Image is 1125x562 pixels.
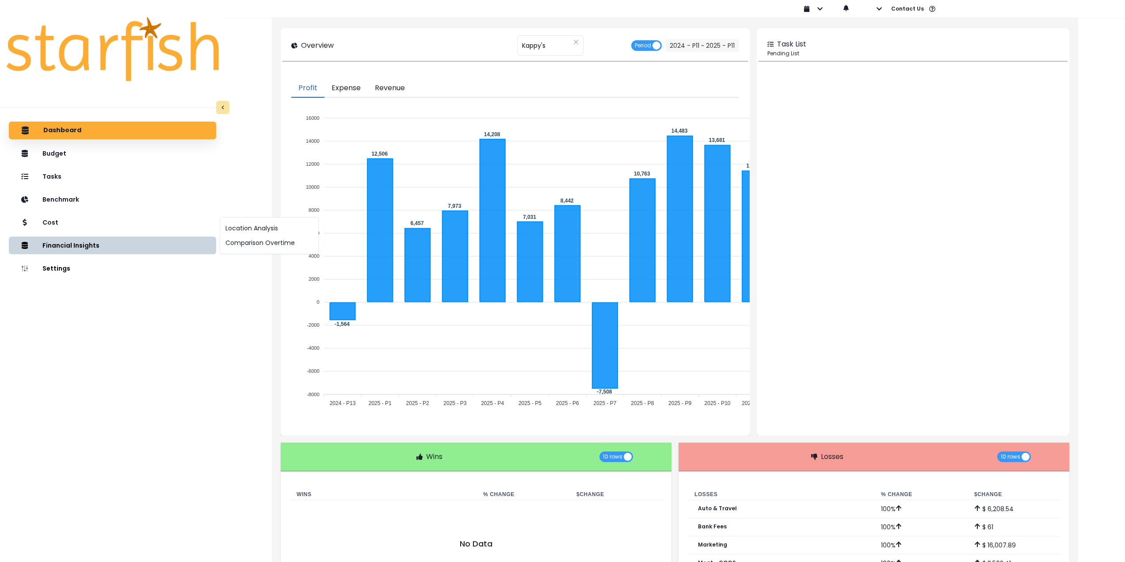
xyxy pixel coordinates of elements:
[443,400,466,406] tspan: 2025 - P3
[481,400,504,406] tspan: 2025 - P4
[42,150,66,157] p: Budget
[309,207,319,213] tspan: 8000
[665,39,739,52] button: 2024 - P11 ~ 2025 - P11
[556,400,579,406] tspan: 2025 - P6
[698,505,737,512] p: Auto & Travel
[698,542,727,548] p: Marketing
[42,219,58,226] p: Cost
[9,237,216,254] button: Financial Insights
[476,489,569,500] th: % Change
[687,489,874,500] th: Losses
[821,451,843,462] p: Losses
[698,524,727,530] p: Bank Fees
[297,540,656,547] p: No Data
[220,236,318,250] button: Comparison Overtime
[406,400,429,406] tspan: 2025 - P2
[309,276,319,282] tspan: 2000
[306,138,320,144] tspan: 14000
[573,38,579,46] button: Clear
[309,253,319,259] tspan: 4000
[368,79,412,98] button: Revenue
[307,368,319,374] tspan: -6000
[330,400,356,406] tspan: 2024 - P13
[767,50,1059,57] p: Pending List
[874,500,967,518] td: 100 %
[573,39,579,45] svg: close
[9,122,216,139] button: Dashboard
[9,168,216,185] button: Tasks
[9,214,216,231] button: Cost
[569,489,663,500] th: $ Change
[301,40,334,51] p: Overview
[635,40,651,51] span: Period
[220,221,318,236] button: Location Analysis
[317,299,319,305] tspan: 0
[306,184,320,190] tspan: 10000
[9,260,216,277] button: Settings
[874,536,967,554] td: 100 %
[307,345,319,351] tspan: -4000
[290,489,476,500] th: Wins
[42,173,61,180] p: Tasks
[307,392,319,397] tspan: -8000
[668,400,691,406] tspan: 2025 - P9
[742,400,768,406] tspan: 2025 - P11
[967,518,1060,536] td: $ 61
[291,79,324,98] button: Profit
[306,161,320,167] tspan: 12000
[324,79,368,98] button: Expense
[369,400,392,406] tspan: 2025 - P1
[522,36,545,55] span: Kappy's
[1001,451,1020,462] span: 10 rows
[426,451,442,462] p: Wins
[777,39,806,50] p: Task List
[9,145,216,162] button: Budget
[631,400,654,406] tspan: 2025 - P8
[705,400,731,406] tspan: 2025 - P10
[603,451,622,462] span: 10 rows
[306,115,320,121] tspan: 16000
[307,322,319,328] tspan: -2000
[519,400,542,406] tspan: 2025 - P5
[874,489,967,500] th: % Change
[967,489,1060,500] th: $ Change
[42,196,79,203] p: Benchmark
[9,191,216,208] button: Benchmark
[967,500,1060,518] td: $ 6,208.54
[967,536,1060,554] td: $ 16,007.89
[594,400,617,406] tspan: 2025 - P7
[874,518,967,536] td: 100 %
[43,126,81,134] p: Dashboard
